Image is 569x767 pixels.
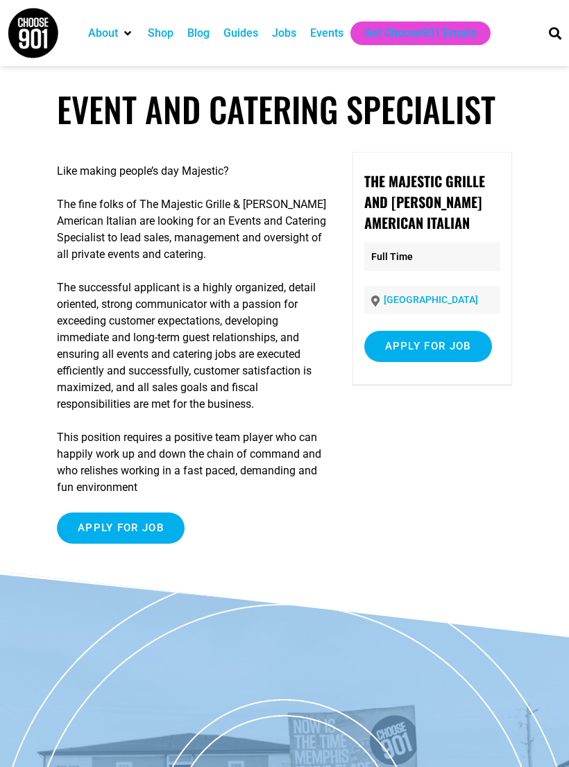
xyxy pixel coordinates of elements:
input: Apply for job [364,331,492,362]
div: About [81,21,141,45]
p: The successful applicant is a highly organized, detail oriented, strong communicator with a passi... [57,279,330,413]
a: Shop [148,25,173,42]
input: Apply for job [57,512,185,544]
a: Jobs [272,25,296,42]
strong: The Majestic Grille and [PERSON_NAME] American Italian [364,171,485,233]
a: About [88,25,118,42]
p: Like making people’s day Majestic? [57,163,330,180]
a: [GEOGRAPHIC_DATA] [384,294,478,305]
p: This position requires a positive team player who can happily work up and down the chain of comma... [57,429,330,496]
a: Get Choose901 Emails [364,25,477,42]
p: The fine folks of The Majestic Grille & [PERSON_NAME] American Italian are looking for an Events ... [57,196,330,263]
a: Guides [223,25,258,42]
div: Search [544,21,567,44]
a: Blog [187,25,210,42]
h1: Event and Catering Specialist [57,89,512,130]
nav: Main nav [81,21,530,45]
p: Full Time [364,243,500,271]
a: Events [310,25,343,42]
